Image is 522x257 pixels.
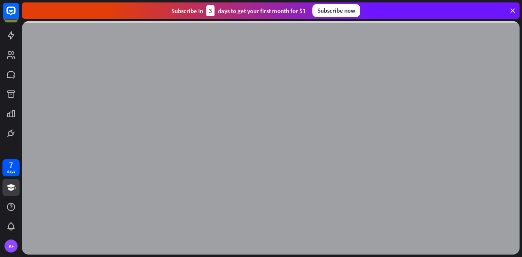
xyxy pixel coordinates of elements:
div: Subscribe in days to get your first month for $1 [171,5,306,16]
div: Subscribe now [312,4,360,17]
div: 3 [206,5,215,16]
div: days [7,169,15,174]
a: 7 days [2,159,20,176]
div: KF [4,239,18,253]
div: 7 [9,161,13,169]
